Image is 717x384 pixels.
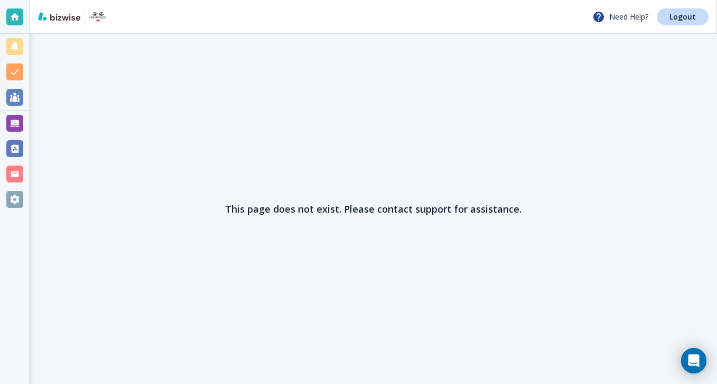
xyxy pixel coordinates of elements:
[592,11,648,23] p: Need Help?
[681,348,706,373] div: Open Intercom Messenger
[225,202,522,216] h2: This page does not exist. Please contact support for assistance.
[669,13,696,21] h4: Logout
[657,8,709,25] a: Logout
[89,8,106,25] img: Forever Young
[38,12,80,21] img: bizwise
